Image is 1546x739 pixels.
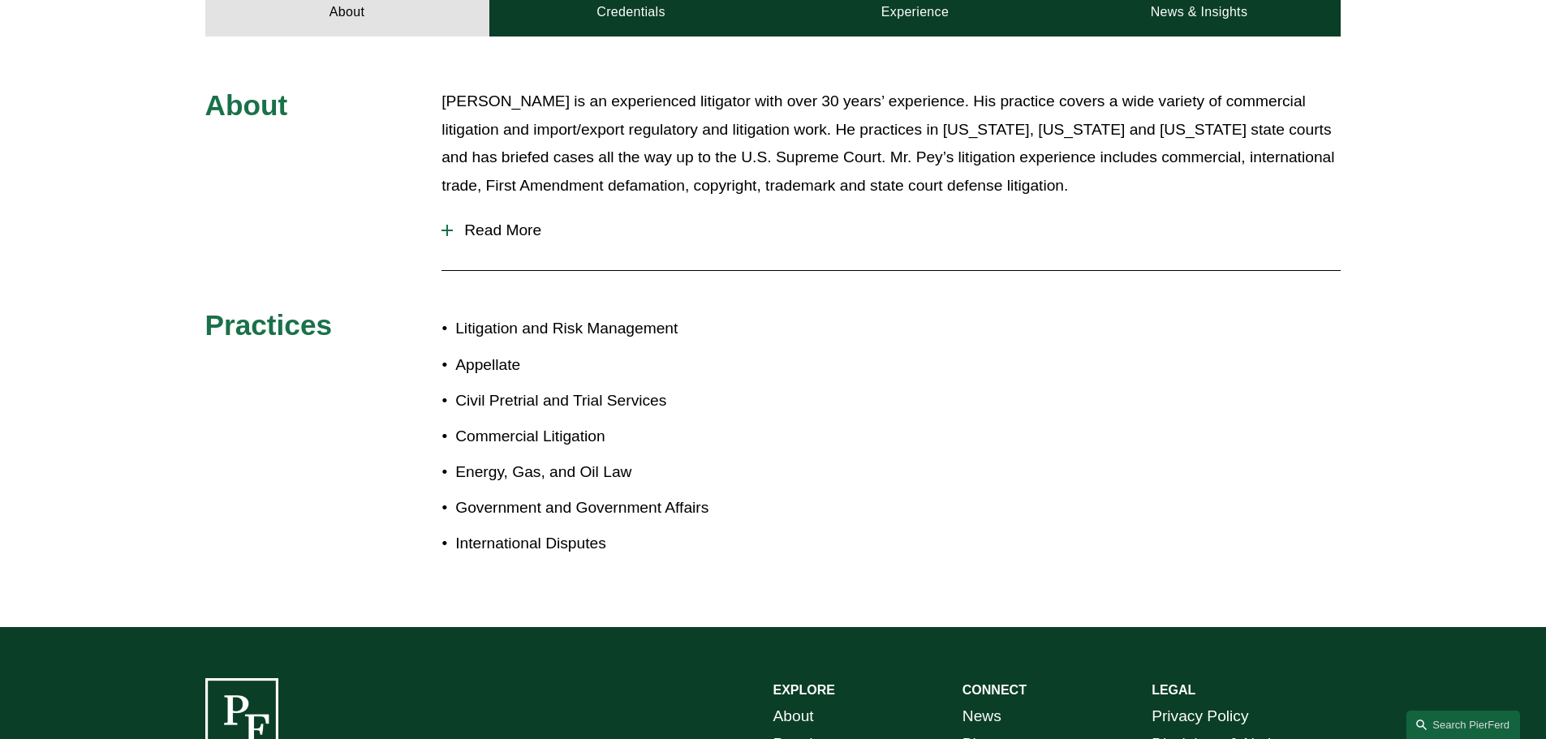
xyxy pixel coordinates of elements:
[441,209,1341,251] button: Read More
[773,702,814,731] a: About
[453,221,1341,239] span: Read More
[455,458,773,487] p: Energy, Gas, and Oil Law
[1406,711,1520,739] a: Search this site
[962,702,1001,731] a: News
[441,88,1341,200] p: [PERSON_NAME] is an experienced litigator with over 30 years’ experience. His practice covers a w...
[455,351,773,380] p: Appellate
[455,530,773,558] p: International Disputes
[455,494,773,522] p: Government and Government Affairs
[205,309,333,341] span: Practices
[962,683,1027,697] strong: CONNECT
[455,315,773,343] p: Litigation and Risk Management
[455,387,773,415] p: Civil Pretrial and Trial Services
[455,423,773,451] p: Commercial Litigation
[205,89,288,121] span: About
[1152,702,1248,731] a: Privacy Policy
[773,683,835,697] strong: EXPLORE
[1152,683,1195,697] strong: LEGAL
